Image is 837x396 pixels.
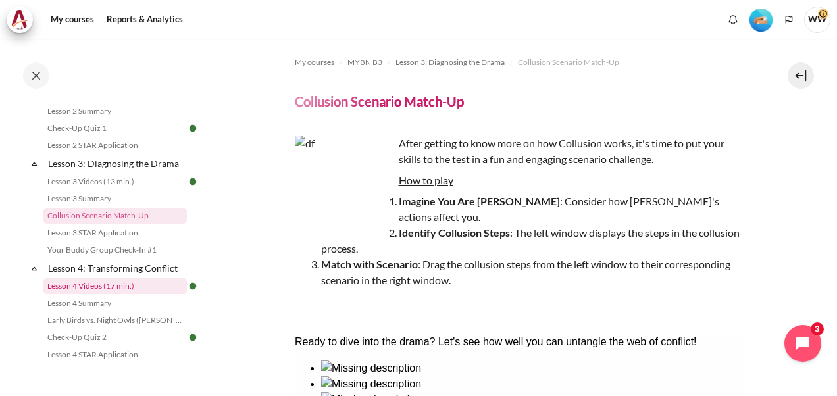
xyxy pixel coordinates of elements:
[26,26,126,42] img: Missing description
[187,176,199,187] img: Done
[26,58,126,74] img: Missing description
[43,242,187,258] a: Your Buddy Group Check-In #1
[399,174,453,186] u: How to play
[26,42,126,58] img: Missing description
[43,225,187,241] a: Lesson 3 STAR Application
[347,55,382,70] a: MYBN B3
[43,120,187,136] a: Check-Up Quiz 1
[187,280,199,292] img: Done
[723,10,743,30] div: Show notification window with no new notifications
[295,52,744,73] nav: Navigation bar
[518,55,619,70] a: Collusion Scenario Match-Up
[295,136,393,234] img: df
[46,259,187,277] a: Lesson 4: Transforming Conflict
[43,330,187,345] a: Check-Up Quiz 2
[43,191,187,207] a: Lesson 3 Summary
[295,136,744,167] p: After getting to know more on how Collusion works, it's time to put your skills to the test in a ...
[399,226,510,239] strong: Identify Collusion Steps
[395,57,505,68] span: Lesson 3: Diagnosing the Drama
[26,132,126,147] img: Missing description
[43,295,187,311] a: Lesson 4 Summary
[779,10,799,30] button: Languages
[804,7,830,33] a: User menu
[46,7,99,33] a: My courses
[295,93,464,110] h4: Collusion Scenario Match-Up
[347,57,382,68] span: MYBN B3
[43,208,187,224] a: Collusion Scenario Match-Up
[26,147,126,163] img: Missing description
[749,9,773,32] img: Level #2
[399,195,560,207] strong: Imagine You Are [PERSON_NAME]
[187,332,199,343] img: Done
[11,10,29,30] img: Architeck
[518,57,619,68] span: Collusion Scenario Match-Up
[295,57,334,68] span: My courses
[321,257,744,288] li: : Drag the collusion steps from the left window to their corresponding scenario in the right window.
[26,74,126,89] img: Missing description
[28,157,41,170] span: Collapse
[804,7,830,33] span: WW
[43,312,187,328] a: Early Birds vs. Night Owls ([PERSON_NAME]'s Story)
[7,7,39,33] a: Architeck Architeck
[43,347,187,362] a: Lesson 4 STAR Application
[395,55,505,70] a: Lesson 3: Diagnosing the Drama
[28,262,41,275] span: Collapse
[744,7,778,32] a: Level #2
[43,278,187,294] a: Lesson 4 Videos (17 min.)
[321,258,418,270] strong: Match with Scenario
[102,7,188,33] a: Reports & Analytics
[321,193,744,225] li: : Consider how [PERSON_NAME]'s actions affect you.
[43,174,187,189] a: Lesson 3 Videos (13 min.)
[26,116,126,132] img: Missing description
[295,55,334,70] a: My courses
[321,225,744,257] li: : The left window displays the steps in the collusion process.
[26,100,126,116] img: Missing description
[187,122,199,134] img: Done
[749,7,773,32] div: Level #2
[43,137,187,153] a: Lesson 2 STAR Application
[43,103,187,119] a: Lesson 2 Summary
[46,155,187,172] a: Lesson 3: Diagnosing the Drama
